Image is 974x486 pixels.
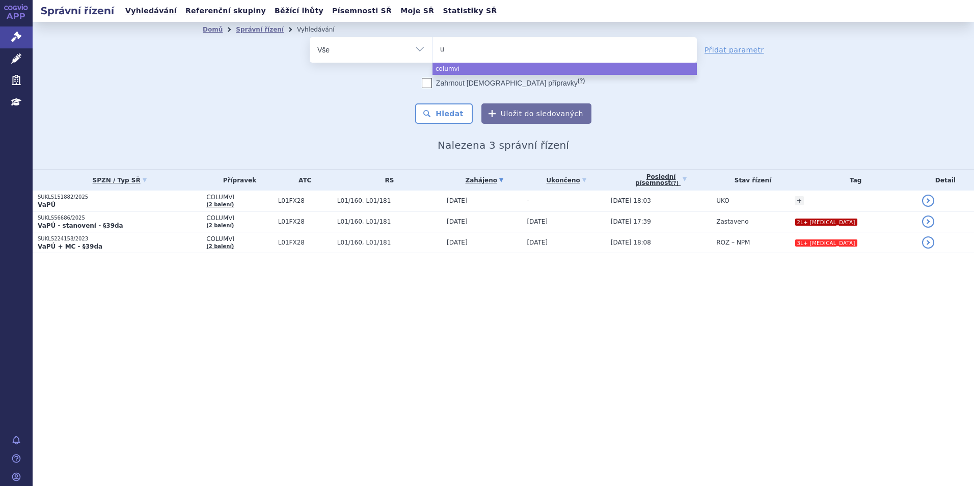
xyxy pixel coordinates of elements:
[795,219,857,226] i: 2L+ [MEDICAL_DATA]
[611,218,651,225] span: [DATE] 17:39
[447,218,468,225] span: [DATE]
[795,239,857,247] i: 3L+ [MEDICAL_DATA]
[527,173,605,187] a: Ukončeno
[671,180,679,186] abbr: (?)
[527,239,548,246] span: [DATE]
[578,77,585,84] abbr: (?)
[278,197,332,204] span: L01FX28
[38,235,201,242] p: SUKLS224158/2023
[711,170,789,191] th: Stav řízení
[447,197,468,204] span: [DATE]
[422,78,585,88] label: Zahrnout [DEMOGRAPHIC_DATA] přípravky
[447,239,468,246] span: [DATE]
[297,22,348,37] li: Vyhledávání
[33,4,122,18] h2: Správní řízení
[201,170,273,191] th: Přípravek
[206,235,273,242] span: COLUMVI
[917,170,974,191] th: Detail
[922,215,934,228] a: detail
[182,4,269,18] a: Referenční skupiny
[705,45,764,55] a: Přidat parametr
[329,4,395,18] a: Písemnosti SŘ
[272,4,327,18] a: Běžící lhůty
[206,202,234,207] a: (2 balení)
[527,197,529,204] span: -
[38,173,201,187] a: SPZN / Typ SŘ
[203,26,223,33] a: Domů
[38,214,201,222] p: SUKLS56686/2025
[337,239,442,246] span: L01/160, L01/181
[122,4,180,18] a: Vyhledávání
[337,218,442,225] span: L01/160, L01/181
[206,214,273,222] span: COLUMVI
[795,196,804,205] a: +
[38,222,123,229] strong: VaPÚ - stanovení - §39da
[716,197,729,204] span: UKO
[438,139,569,151] span: Nalezena 3 správní řízení
[432,63,697,75] li: columvi
[206,223,234,228] a: (2 balení)
[236,26,284,33] a: Správní řízení
[611,239,651,246] span: [DATE] 18:08
[611,197,651,204] span: [DATE] 18:03
[611,170,711,191] a: Poslednípísemnost(?)
[206,244,234,249] a: (2 balení)
[716,239,750,246] span: ROZ – NPM
[206,194,273,201] span: COLUMVI
[922,195,934,207] a: detail
[415,103,473,124] button: Hledat
[337,197,442,204] span: L01/160, L01/181
[397,4,437,18] a: Moje SŘ
[447,173,522,187] a: Zahájeno
[332,170,442,191] th: RS
[273,170,332,191] th: ATC
[440,4,500,18] a: Statistiky SŘ
[38,201,56,208] strong: VaPÚ
[278,239,332,246] span: L01FX28
[716,218,748,225] span: Zastaveno
[527,218,548,225] span: [DATE]
[922,236,934,249] a: detail
[38,243,102,250] strong: VaPÚ + MC - §39da
[481,103,591,124] button: Uložit do sledovaných
[790,170,917,191] th: Tag
[38,194,201,201] p: SUKLS151882/2025
[278,218,332,225] span: L01FX28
